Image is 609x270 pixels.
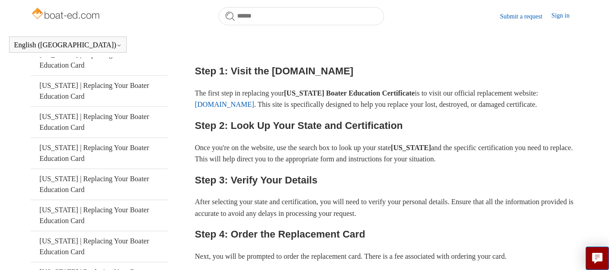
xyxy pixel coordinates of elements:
a: [US_STATE] | Replacing Your Boater Education Card [31,45,168,75]
h2: Step 3: Verify Your Details [195,172,578,188]
a: [US_STATE] | Replacing Your Boater Education Card [31,76,168,106]
p: Next, you will be prompted to order the replacement card. There is a fee associated with ordering... [195,251,578,262]
button: English ([GEOGRAPHIC_DATA]) [14,41,122,49]
strong: [US_STATE] Boater Education Certificate [284,89,415,97]
h2: Step 4: Order the Replacement Card [195,226,578,242]
a: Submit a request [500,12,551,21]
a: Sign in [551,11,578,22]
h2: Step 1: Visit the [DOMAIN_NAME] [195,63,578,79]
a: [US_STATE] | Replacing Your Boater Education Card [31,138,168,169]
input: Search [219,7,384,25]
a: [US_STATE] | Replacing Your Boater Education Card [31,169,168,200]
p: After selecting your state and certification, you will need to verify your personal details. Ensu... [195,196,578,219]
a: [US_STATE] | Replacing Your Boater Education Card [31,200,168,231]
a: [US_STATE] | Replacing Your Boater Education Card [31,231,168,262]
strong: [US_STATE] [391,144,431,151]
p: The first step in replacing your is to visit our official replacement website: . This site is spe... [195,87,578,110]
img: Boat-Ed Help Center home page [31,5,102,23]
a: [US_STATE] | Replacing Your Boater Education Card [31,107,168,137]
p: Once you're on the website, use the search box to look up your state and the specific certificati... [195,142,578,165]
a: [DOMAIN_NAME] [195,101,254,108]
h2: Step 2: Look Up Your State and Certification [195,118,578,133]
button: Live chat [586,247,609,270]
